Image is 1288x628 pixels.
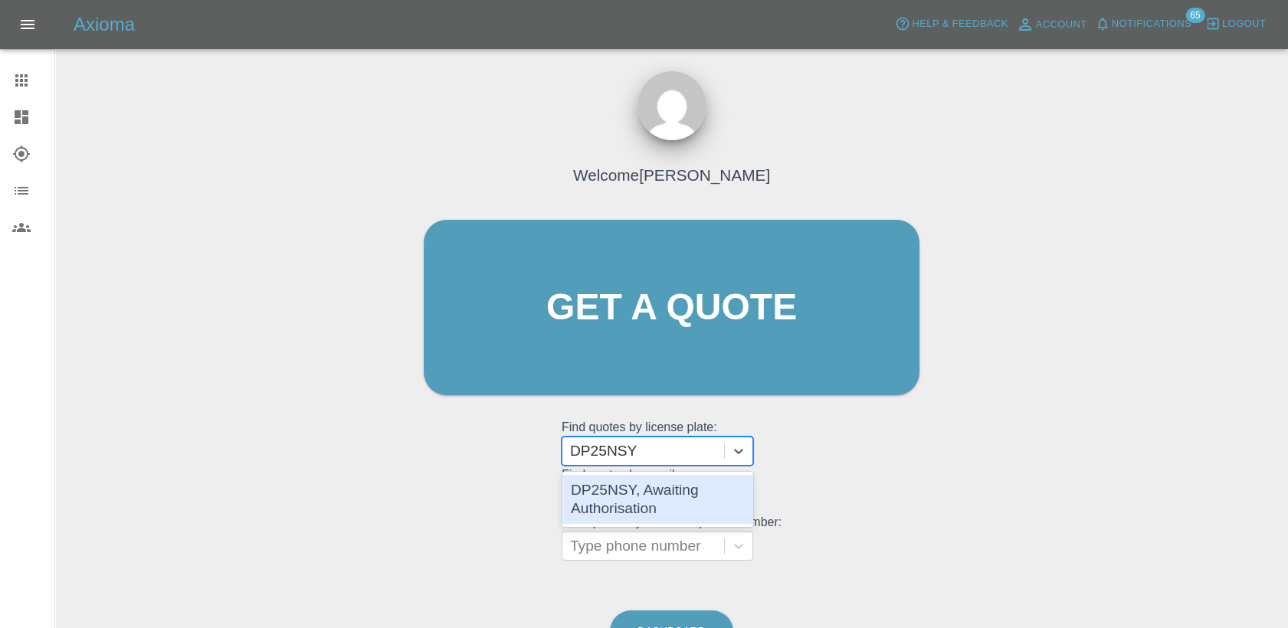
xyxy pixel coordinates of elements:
span: 65 [1185,8,1204,23]
h4: Welcome [PERSON_NAME] [573,163,770,187]
grid: Find quotes by email: [562,468,782,513]
button: Help & Feedback [891,12,1011,36]
button: Notifications [1091,12,1195,36]
span: Help & Feedback [912,15,1008,33]
div: DP25NSY, Awaiting Authorisation [562,475,753,524]
button: Logout [1201,12,1270,36]
h5: Axioma [74,12,135,37]
span: Notifications [1112,15,1191,33]
button: Open drawer [9,6,46,43]
grid: Find quotes by customer phone number: [562,515,782,561]
grid: Find quotes by license plate: [562,420,782,466]
a: Get a quote [424,220,919,395]
img: ... [637,71,706,140]
span: Account [1036,16,1087,34]
span: Logout [1222,15,1266,33]
a: Account [1012,12,1091,37]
